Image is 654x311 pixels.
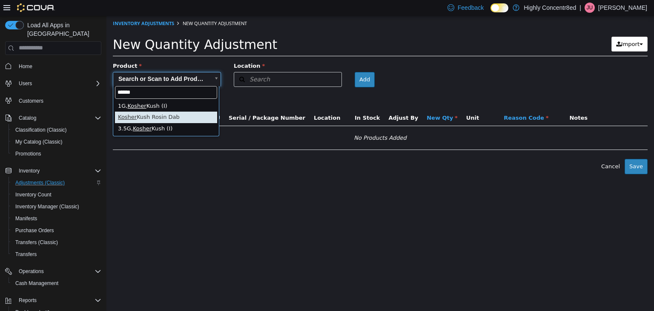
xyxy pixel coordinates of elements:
[9,85,111,96] div: 1G, Kush (I)
[15,61,36,72] a: Home
[19,115,36,121] span: Catalog
[12,202,83,212] a: Inventory Manager (Classic)
[12,237,101,248] span: Transfers (Classic)
[12,137,101,147] span: My Catalog (Classic)
[11,98,30,104] span: Kosher
[19,80,32,87] span: Users
[17,3,55,12] img: Cova
[15,295,40,305] button: Reports
[12,178,68,188] a: Adjustments (Classic)
[15,127,67,133] span: Classification (Classic)
[12,278,101,288] span: Cash Management
[12,125,70,135] a: Classification (Classic)
[12,225,101,236] span: Purchase Orders
[12,213,40,224] a: Manifests
[15,215,37,222] span: Manifests
[19,63,32,70] span: Home
[12,190,55,200] a: Inventory Count
[12,249,40,259] a: Transfers
[9,236,105,248] button: Transfers (Classic)
[15,61,101,72] span: Home
[19,297,37,304] span: Reports
[2,265,105,277] button: Operations
[9,277,105,289] button: Cash Management
[12,149,101,159] span: Promotions
[15,266,47,276] button: Operations
[19,268,44,275] span: Operations
[15,150,41,157] span: Promotions
[12,237,61,248] a: Transfers (Classic)
[2,112,105,124] button: Catalog
[15,113,101,123] span: Catalog
[19,98,43,104] span: Customers
[579,3,581,13] p: |
[9,96,111,107] div: Kush Rosin Dab
[15,251,37,258] span: Transfers
[12,249,101,259] span: Transfers
[12,225,57,236] a: Purchase Orders
[12,213,101,224] span: Manifests
[9,213,105,225] button: Manifests
[15,96,47,106] a: Customers
[9,177,105,189] button: Adjustments (Classic)
[9,189,105,201] button: Inventory Count
[9,124,105,136] button: Classification (Classic)
[15,266,101,276] span: Operations
[12,202,101,212] span: Inventory Manager (Classic)
[490,3,508,12] input: Dark Mode
[458,3,484,12] span: Feedback
[598,3,647,13] p: [PERSON_NAME]
[12,178,101,188] span: Adjustments (Classic)
[2,294,105,306] button: Reports
[15,78,35,89] button: Users
[12,125,101,135] span: Classification (Classic)
[15,113,40,123] button: Catalog
[15,280,58,287] span: Cash Management
[19,167,40,174] span: Inventory
[15,138,63,145] span: My Catalog (Classic)
[2,165,105,177] button: Inventory
[15,95,101,106] span: Customers
[524,3,576,13] p: Highly Concentr8ed
[15,203,79,210] span: Inventory Manager (Classic)
[15,166,43,176] button: Inventory
[12,137,66,147] a: My Catalog (Classic)
[15,295,101,305] span: Reports
[585,3,595,13] div: Justin Urban
[9,107,111,119] div: 3.5G, Kush (I)
[9,201,105,213] button: Inventory Manager (Classic)
[24,21,101,38] span: Load All Apps in [GEOGRAPHIC_DATA]
[2,95,105,107] button: Customers
[12,149,45,159] a: Promotions
[9,148,105,160] button: Promotions
[15,166,101,176] span: Inventory
[15,78,101,89] span: Users
[9,136,105,148] button: My Catalog (Classic)
[2,60,105,72] button: Home
[2,78,105,89] button: Users
[15,179,65,186] span: Adjustments (Classic)
[15,227,54,234] span: Purchase Orders
[490,12,491,13] span: Dark Mode
[15,191,52,198] span: Inventory Count
[15,239,58,246] span: Transfers (Classic)
[21,87,40,93] span: Kosher
[9,225,105,236] button: Purchase Orders
[12,278,62,288] a: Cash Management
[587,3,593,13] span: JU
[9,248,105,260] button: Transfers
[12,190,101,200] span: Inventory Count
[26,109,45,116] span: Kosher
